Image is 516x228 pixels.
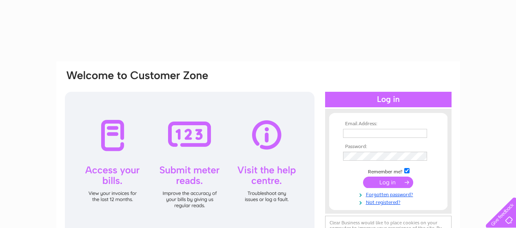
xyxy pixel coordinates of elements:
[343,198,436,206] a: Not registered?
[341,121,436,127] th: Email Address:
[341,144,436,150] th: Password:
[343,190,436,198] a: Forgotten password?
[341,167,436,175] td: Remember me?
[363,177,413,188] input: Submit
